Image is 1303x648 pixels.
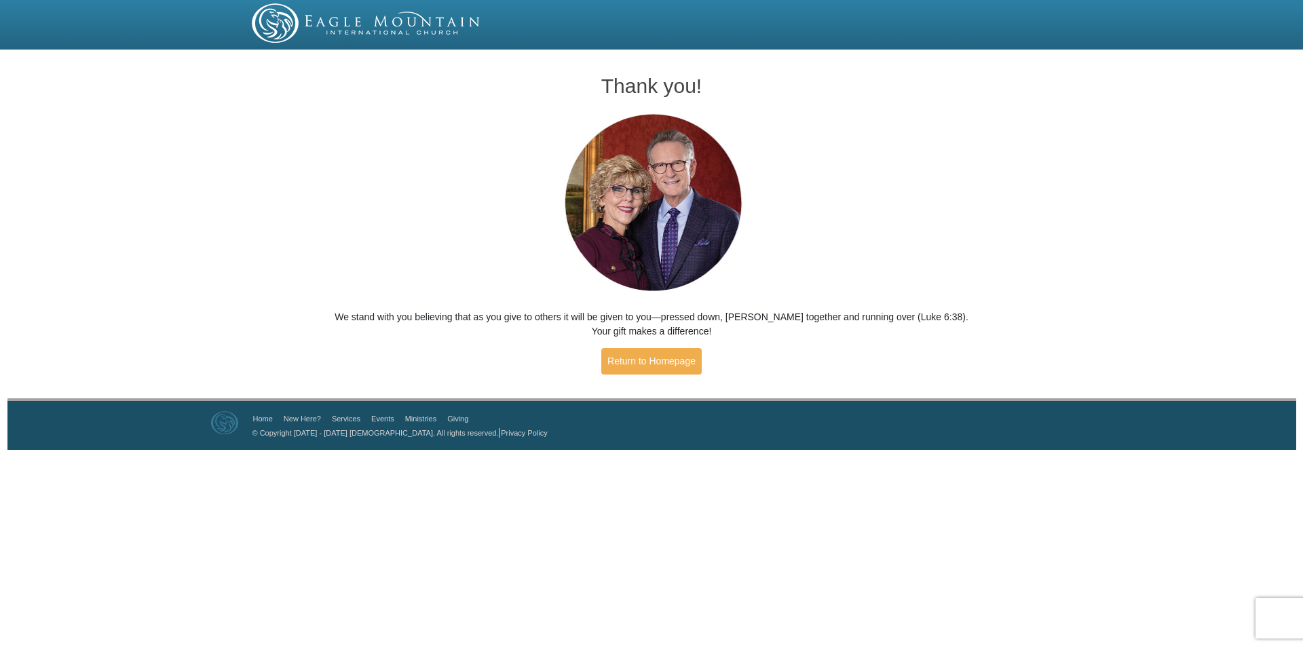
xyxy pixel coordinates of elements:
[501,429,547,437] a: Privacy Policy
[284,415,321,423] a: New Here?
[332,415,360,423] a: Services
[248,425,548,440] p: |
[371,415,394,423] a: Events
[333,310,970,339] p: We stand with you believing that as you give to others it will be given to you—pressed down, [PER...
[601,348,702,375] a: Return to Homepage
[333,75,970,97] h1: Thank you!
[447,415,468,423] a: Giving
[252,429,499,437] a: © Copyright [DATE] - [DATE] [DEMOGRAPHIC_DATA]. All rights reserved.
[253,415,273,423] a: Home
[252,3,481,43] img: EMIC
[405,415,436,423] a: Ministries
[211,411,238,434] img: Eagle Mountain International Church
[552,110,752,297] img: Pastors George and Terri Pearsons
